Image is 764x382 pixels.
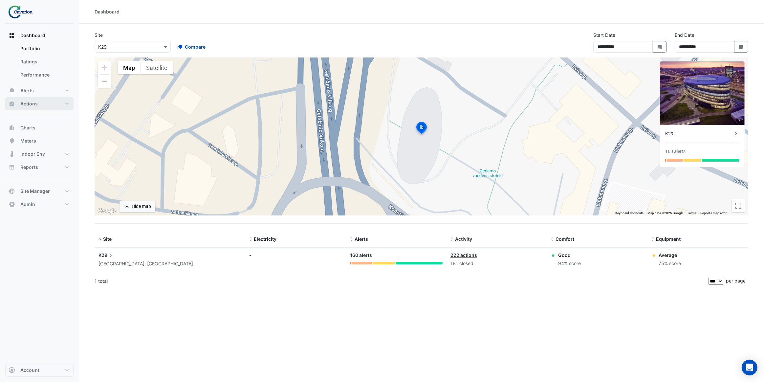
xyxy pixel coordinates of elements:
[732,199,745,212] button: Toggle fullscreen view
[558,260,581,267] div: 94% score
[450,252,477,258] a: 222 actions
[120,201,155,212] button: Hide map
[95,32,103,38] label: Site
[9,87,15,94] app-icon: Alerts
[660,61,745,125] img: K29
[5,121,74,134] button: Charts
[5,185,74,198] button: Site Manager
[20,188,50,194] span: Site Manager
[659,252,681,258] div: Average
[20,124,35,131] span: Charts
[141,61,173,74] button: Show satellite imagery
[5,161,74,174] button: Reports
[657,44,663,50] fa-icon: Select Date
[98,260,241,268] div: [GEOGRAPHIC_DATA], [GEOGRAPHIC_DATA]
[5,84,74,97] button: Alerts
[20,101,38,107] span: Actions
[738,44,744,50] fa-icon: Select Date
[249,252,342,258] div: -
[742,360,757,375] div: Open Intercom Messenger
[5,42,74,84] div: Dashboard
[15,55,74,68] a: Ratings
[5,97,74,110] button: Actions
[15,42,74,55] a: Portfolio
[9,188,15,194] app-icon: Site Manager
[9,138,15,144] app-icon: Meters
[118,61,141,74] button: Show street map
[9,164,15,170] app-icon: Reports
[95,8,120,15] div: Dashboard
[355,236,368,242] span: Alerts
[656,236,681,242] span: Equipment
[20,164,38,170] span: Reports
[414,121,429,137] img: site-pin-selected.svg
[647,211,683,215] span: Map data ©2025 Google
[593,32,615,38] label: Start Date
[103,236,112,242] span: Site
[687,211,696,215] a: Terms (opens in new tab)
[556,236,574,242] span: Comfort
[254,236,276,242] span: Electricity
[5,147,74,161] button: Indoor Env
[615,211,644,215] button: Keyboard shortcuts
[20,201,35,208] span: Admin
[558,252,581,258] div: Good
[9,101,15,107] app-icon: Actions
[95,273,707,289] div: 1 total
[700,211,727,215] a: Report a map error
[96,207,118,215] img: Google
[98,252,114,259] span: K29
[8,5,37,18] img: Company Logo
[98,75,111,88] button: Zoom out
[665,130,733,137] div: K29
[20,87,34,94] span: Alerts
[675,32,694,38] label: End Date
[20,138,36,144] span: Meters
[185,43,206,50] span: Compare
[5,198,74,211] button: Admin
[98,61,111,74] button: Zoom in
[350,252,443,259] div: 160 alerts
[20,32,45,39] span: Dashboard
[5,364,74,377] button: Account
[450,260,543,267] div: 181 closed
[726,278,746,283] span: per page
[659,260,681,267] div: 75% score
[9,124,15,131] app-icon: Charts
[5,134,74,147] button: Meters
[96,207,118,215] a: Open this area in Google Maps (opens a new window)
[665,148,686,155] div: 160 alerts
[9,201,15,208] app-icon: Admin
[20,151,45,157] span: Indoor Env
[173,41,210,53] button: Compare
[20,367,39,373] span: Account
[455,236,472,242] span: Activity
[9,151,15,157] app-icon: Indoor Env
[9,32,15,39] app-icon: Dashboard
[132,203,151,210] div: Hide map
[15,68,74,81] a: Performance
[5,29,74,42] button: Dashboard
